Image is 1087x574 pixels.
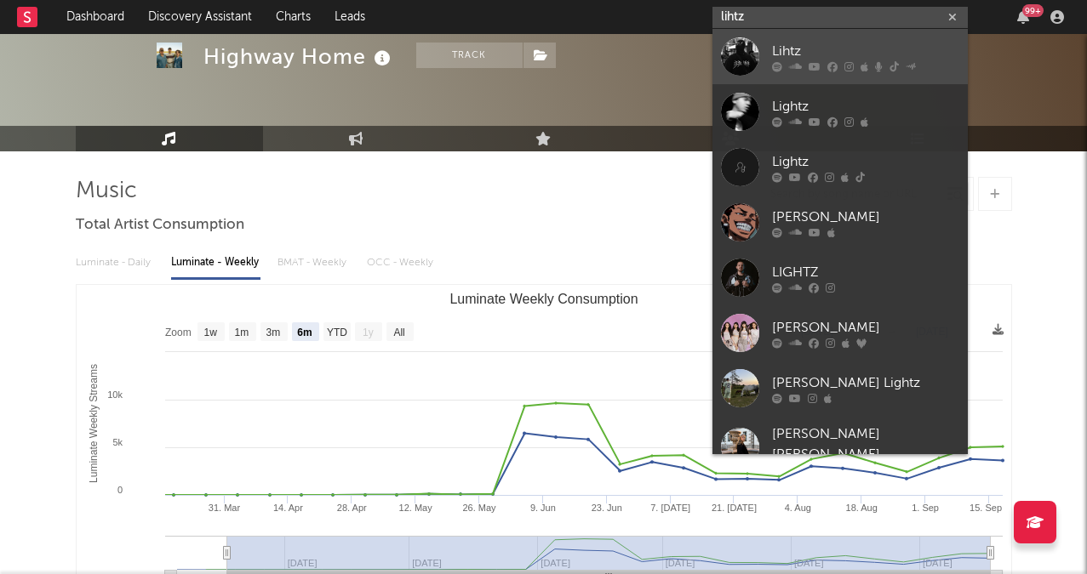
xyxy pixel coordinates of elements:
text: 21. [DATE] [711,503,756,513]
text: 28. Apr [336,503,366,513]
a: Lihtz [712,29,968,84]
text: 9. Jun [529,503,555,513]
text: 18. Aug [845,503,877,513]
button: 99+ [1017,10,1029,24]
text: YTD [326,327,346,338]
text: 23. Jun [591,503,621,513]
text: Luminate Weekly Consumption [449,292,638,306]
text: 1m [234,327,249,338]
span: Total Artist Consumption [76,215,244,236]
div: Luminate - Weekly [171,248,260,277]
text: 3m [266,327,280,338]
a: [PERSON_NAME] [PERSON_NAME] [712,416,968,484]
div: [PERSON_NAME] [772,207,959,227]
a: Lightz [712,84,968,139]
a: [PERSON_NAME] [712,305,968,361]
text: 1. Sep [912,503,939,513]
a: [PERSON_NAME] Lightz [712,361,968,416]
a: Lightz [712,139,968,195]
div: Lihtz [772,41,959,61]
a: LIGHTZ [712,250,968,305]
text: 7. [DATE] [650,503,690,513]
text: 12. May [398,503,432,513]
text: 14. Apr [272,503,302,513]
text: Zoom [165,327,192,338]
text: 5k [112,437,123,447]
div: Lightz [772,151,959,172]
div: 99 + [1022,4,1044,17]
text: 15. Sep [970,503,1002,513]
text: 6m [297,327,312,338]
text: 1y [363,327,374,338]
text: 0 [117,485,122,495]
text: All [393,327,404,338]
div: Highway Home [203,43,395,71]
div: [PERSON_NAME] [772,317,959,338]
div: [PERSON_NAME] [PERSON_NAME] [772,424,959,465]
a: [PERSON_NAME] [712,195,968,250]
div: [PERSON_NAME] Lightz [772,372,959,393]
text: 4. Aug [784,503,810,513]
button: Track [416,43,523,68]
text: 31. Mar [208,503,240,513]
div: LIGHTZ [772,262,959,282]
text: 10k [107,389,123,400]
input: Search for artists [712,7,968,28]
text: 26. May [462,503,496,513]
text: Luminate Weekly Streams [87,364,99,483]
text: 1w [203,327,217,338]
div: Lightz [772,96,959,117]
